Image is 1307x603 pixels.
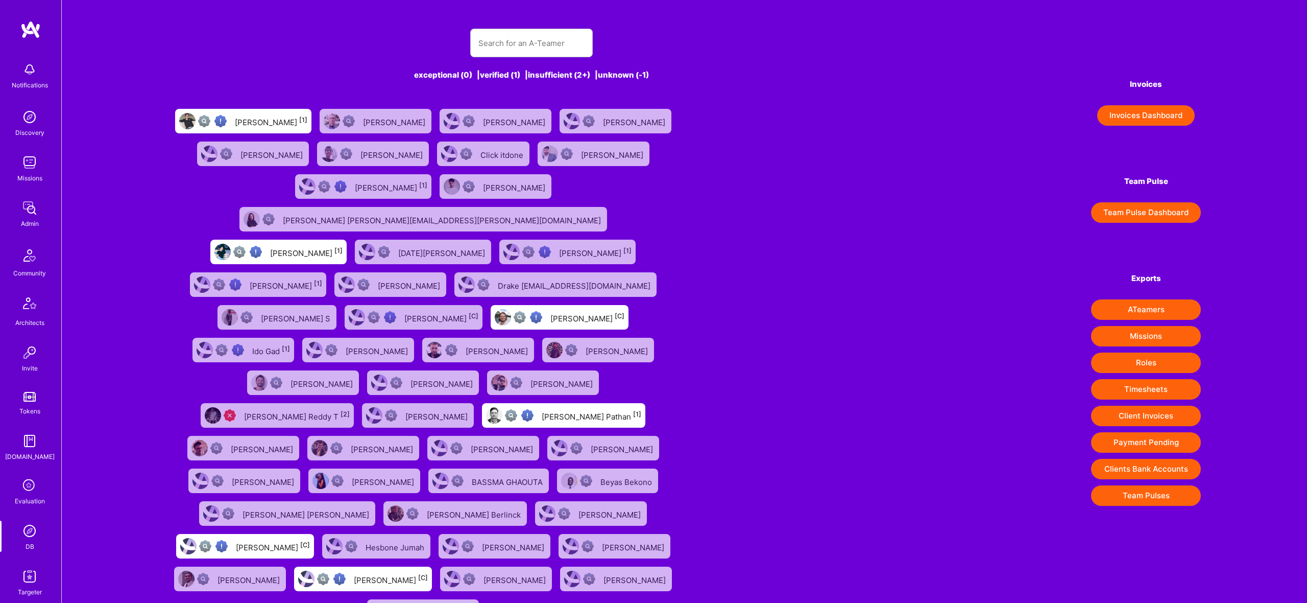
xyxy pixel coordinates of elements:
[390,377,402,389] img: Not Scrubbed
[298,571,314,587] img: User Avatar
[553,465,662,497] a: User AvatarNot ScrubbedBeyas Bekono
[233,246,246,258] img: Not fully vetted
[316,105,435,137] a: User AvatarNot Scrubbed[PERSON_NAME]
[1091,202,1201,223] button: Team Pulse Dashboard
[314,280,322,287] sup: [1]
[435,170,555,203] a: User AvatarNot Scrubbed[PERSON_NAME]
[472,474,545,488] div: BASSMA GHAOUTA
[561,473,577,489] img: User Avatar
[539,246,551,258] img: High Potential User
[222,309,238,326] img: User Avatar
[371,375,388,391] img: User Avatar
[317,573,329,585] img: Not fully vetted
[1091,379,1201,400] button: Timesheets
[578,507,643,520] div: [PERSON_NAME]
[426,342,443,358] img: User Avatar
[351,236,495,268] a: User AvatarNot Scrubbed[DATE][PERSON_NAME]
[556,563,676,595] a: User AvatarNot Scrubbed[PERSON_NAME]
[235,203,611,236] a: User AvatarNot Scrubbed[PERSON_NAME] [PERSON_NAME][EMAIL_ADDRESS][PERSON_NAME][DOMAIN_NAME]
[178,571,195,587] img: User Avatar
[1091,105,1201,126] a: Invoices Dashboard
[463,115,475,127] img: Not Scrubbed
[462,540,474,552] img: Not Scrubbed
[313,137,433,170] a: User AvatarNot Scrubbed[PERSON_NAME]
[491,375,507,391] img: User Avatar
[324,113,340,129] img: User Avatar
[564,571,580,587] img: User Avatar
[20,20,41,39] img: logo
[378,246,390,258] img: Not Scrubbed
[530,311,542,323] img: High Potential User
[334,180,347,193] img: High Potential User
[1091,432,1201,453] button: Payment Pending
[224,409,236,422] img: Unqualified
[460,148,472,160] img: Not Scrubbed
[1091,326,1201,346] button: Missions
[483,114,547,128] div: [PERSON_NAME]
[19,342,40,363] img: Invite
[338,276,355,293] img: User Avatar
[215,344,228,356] img: Not fully vetted
[243,366,363,399] a: User AvatarNot Scrubbed[PERSON_NAME]
[282,345,290,353] sup: [1]
[213,301,341,334] a: User AvatarNot Scrubbed[PERSON_NAME] S
[410,376,475,389] div: [PERSON_NAME]
[22,363,38,374] div: Invite
[240,147,305,160] div: [PERSON_NAME]
[222,507,234,520] img: Not Scrubbed
[343,115,355,127] img: Not Scrubbed
[368,311,380,323] img: Not fully vetted
[559,245,632,259] div: [PERSON_NAME]
[283,213,603,226] div: [PERSON_NAME] [PERSON_NAME][EMAIL_ADDRESS][PERSON_NAME][DOMAIN_NAME]
[250,246,262,258] img: High Potential User
[603,572,668,586] div: [PERSON_NAME]
[15,127,44,138] div: Discovery
[444,113,460,129] img: User Avatar
[250,278,322,291] div: [PERSON_NAME]
[385,409,397,422] img: Not Scrubbed
[298,334,418,366] a: User AvatarNot Scrubbed[PERSON_NAME]
[405,409,470,422] div: [PERSON_NAME]
[15,496,45,506] div: Evaluation
[586,343,650,357] div: [PERSON_NAME]
[591,442,655,455] div: [PERSON_NAME]
[1091,299,1201,320] button: ATeamers
[351,442,415,455] div: [PERSON_NAME]
[290,563,436,595] a: User AvatarNot fully vettedHigh Potential User[PERSON_NAME][C]
[318,530,434,563] a: User AvatarNot ScrubbedHesbone Jumah
[197,342,213,358] img: User Avatar
[23,392,36,402] img: tokens
[15,317,44,328] div: Architects
[186,268,330,301] a: User AvatarNot fully vettedHigh Potential User[PERSON_NAME][1]
[1091,459,1201,479] button: Clients Bank Accounts
[354,572,428,586] div: [PERSON_NAME]
[231,442,295,455] div: [PERSON_NAME]
[341,410,350,418] sup: [2]
[334,247,343,254] sup: [1]
[469,312,478,320] sup: [C]
[331,475,344,487] img: Not Scrubbed
[306,342,323,358] img: User Avatar
[450,442,463,454] img: Not Scrubbed
[299,116,307,124] sup: [1]
[521,409,534,422] img: High Potential User
[17,293,42,317] img: Architects
[193,137,313,170] a: User AvatarNot Scrubbed[PERSON_NAME]
[261,311,332,324] div: [PERSON_NAME] S
[198,115,210,127] img: Not fully vetted
[363,366,483,399] a: User AvatarNot Scrubbed[PERSON_NAME]
[550,311,624,324] div: [PERSON_NAME]
[444,571,461,587] img: User Avatar
[441,146,457,162] img: User Avatar
[434,530,554,563] a: User AvatarNot Scrubbed[PERSON_NAME]
[240,311,253,323] img: Not Scrubbed
[13,268,46,279] div: Community
[435,105,555,137] a: User AvatarNot Scrubbed[PERSON_NAME]
[432,473,449,489] img: User Avatar
[539,505,555,522] img: User Avatar
[232,474,296,488] div: [PERSON_NAME]
[563,538,579,554] img: User Avatar
[431,440,448,456] img: User Avatar
[603,114,667,128] div: [PERSON_NAME]
[366,407,382,424] img: User Avatar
